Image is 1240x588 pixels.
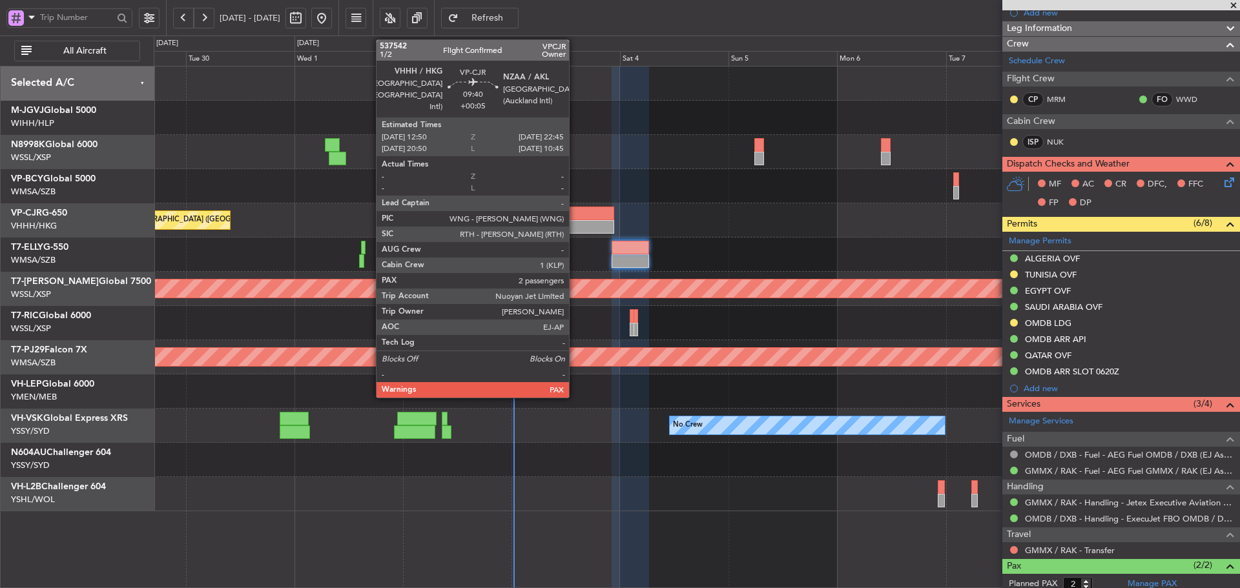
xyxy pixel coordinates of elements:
[34,46,136,56] span: All Aircraft
[80,210,296,230] div: Planned Maint [GEOGRAPHIC_DATA] ([GEOGRAPHIC_DATA] Intl)
[11,243,68,252] a: T7-ELLYG-550
[1152,92,1173,106] div: FO
[1047,136,1076,148] a: NUK
[1025,497,1234,508] a: GMMX / RAK - Handling - Jetex Executive Aviation GMMX / RAK
[220,12,280,24] span: [DATE] - [DATE]
[1193,558,1212,572] span: (2/2)
[1007,157,1130,172] span: Dispatch Checks and Weather
[11,494,55,505] a: YSHL/WOL
[441,8,519,28] button: Refresh
[728,51,837,66] div: Sun 5
[946,51,1055,66] div: Tue 7
[40,8,113,27] input: Trip Number
[1025,269,1077,280] div: TUNISIA OVF
[156,38,178,49] div: [DATE]
[11,140,98,149] a: N8998KGlobal 6000
[1007,114,1055,129] span: Cabin Crew
[11,345,87,354] a: T7-PJ29Falcon 7X
[1025,285,1071,296] div: EGYPT OVF
[11,174,96,183] a: VP-BCYGlobal 5000
[1188,178,1203,191] span: FFC
[1007,527,1031,542] span: Travel
[1024,383,1234,394] div: Add new
[11,425,50,437] a: YSSY/SYD
[11,414,43,423] span: VH-VSK
[11,254,56,266] a: WMSA/SZB
[1115,178,1126,191] span: CR
[11,391,57,403] a: YMEN/MEB
[1025,301,1102,312] div: SAUDI ARABIA OVF
[11,414,128,423] a: VH-VSKGlobal Express XRS
[1148,178,1167,191] span: DFC,
[11,448,111,457] a: N604AUChallenger 604
[1009,235,1071,248] a: Manage Permits
[11,323,51,334] a: WSSL/XSP
[1025,465,1234,476] a: GMMX / RAK - Fuel - AEG Fuel GMMX / RAK (EJ Asia Only)
[1007,37,1029,52] span: Crew
[1193,216,1212,230] span: (6/8)
[297,38,319,49] div: [DATE]
[1047,94,1076,105] a: MRM
[11,220,57,232] a: VHHH/HKG
[1007,559,1021,574] span: Pax
[461,14,514,23] span: Refresh
[512,51,620,66] div: Fri 3
[11,106,44,115] span: M-JGVJ
[294,51,403,66] div: Wed 1
[11,482,41,491] span: VH-L2B
[11,208,67,218] a: VP-CJRG-650
[11,380,42,389] span: VH-LEP
[11,277,99,286] span: T7-[PERSON_NAME]
[1025,318,1071,329] div: OMDB LDG
[1025,253,1080,264] div: ALGERIA OVF
[837,51,945,66] div: Mon 6
[11,140,45,149] span: N8998K
[1025,350,1071,361] div: QATAR OVF
[403,51,512,66] div: Thu 2
[11,289,51,300] a: WSSL/XSP
[11,380,94,389] a: VH-LEPGlobal 6000
[11,174,43,183] span: VP-BCY
[1025,449,1234,460] a: OMDB / DXB - Fuel - AEG Fuel OMDB / DXB (EJ Asia Only)
[1193,397,1212,411] span: (3/4)
[11,311,91,320] a: T7-RICGlobal 6000
[1024,7,1234,18] div: Add new
[11,243,43,252] span: T7-ELLY
[1049,197,1059,210] span: FP
[1025,545,1115,556] a: GMMX / RAK - Transfer
[11,186,56,198] a: WMSA/SZB
[1007,432,1024,447] span: Fuel
[1025,366,1119,377] div: OMDB ARR SLOT 0620Z
[11,482,106,491] a: VH-L2BChallenger 604
[14,41,140,61] button: All Aircraft
[1007,480,1044,494] span: Handling
[11,117,54,129] a: WIHH/HLP
[1022,92,1044,106] div: CP
[11,357,56,369] a: WMSA/SZB
[11,106,96,115] a: M-JGVJGlobal 5000
[11,448,46,457] span: N604AU
[1007,397,1040,412] span: Services
[1082,178,1094,191] span: AC
[1009,415,1073,428] a: Manage Services
[1176,94,1205,105] a: WWD
[186,51,294,66] div: Tue 30
[1007,21,1072,36] span: Leg Information
[1007,217,1037,232] span: Permits
[11,460,50,471] a: YSSY/SYD
[11,152,51,163] a: WSSL/XSP
[620,51,728,66] div: Sat 4
[1025,334,1086,345] div: OMDB ARR API
[1049,178,1061,191] span: MF
[11,345,45,354] span: T7-PJ29
[673,416,703,435] div: No Crew
[1025,513,1234,524] a: OMDB / DXB - Handling - ExecuJet FBO OMDB / DXB
[11,208,42,218] span: VP-CJR
[11,311,39,320] span: T7-RIC
[1022,135,1044,149] div: ISP
[1007,72,1055,86] span: Flight Crew
[1080,197,1091,210] span: DP
[1009,55,1065,68] a: Schedule Crew
[11,277,151,286] a: T7-[PERSON_NAME]Global 7500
